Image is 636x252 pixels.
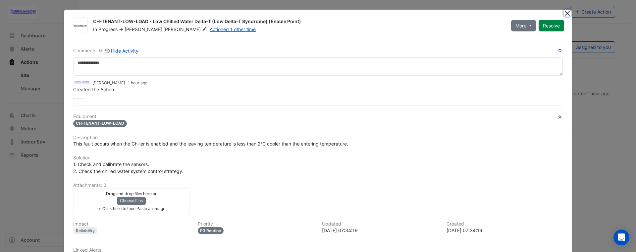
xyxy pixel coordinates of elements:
[92,80,147,86] small: [PERSON_NAME] -
[198,227,224,234] div: P3 Routine
[73,227,97,234] div: Reliability
[93,26,118,32] span: In Progress
[73,87,114,92] span: Created the Action
[73,114,563,119] h6: Equipment
[447,221,563,227] h6: Created
[128,80,147,85] span: 2025-09-19 07:34:19
[117,197,146,204] button: Choose files
[73,221,190,227] h6: Impact
[73,120,127,127] span: CH-TENANT-LOW-LOAD
[564,10,571,17] button: Close
[73,183,563,188] h6: Attachments: 0
[613,230,629,245] div: Open Intercom Messenger
[73,135,563,141] h6: Description
[73,141,348,147] span: This fault occurs when the Chiller is enabled and the leaving temperature is less than 2°C cooler...
[511,20,536,31] button: More
[198,221,314,227] h6: Priority
[125,26,162,32] span: [PERSON_NAME]
[73,161,184,174] span: 1. Check and calibrate the sensors. 2. Check the chilled water system control strategy.
[105,47,139,55] button: Hide Activity
[73,79,90,86] img: Control & Electric
[539,20,564,31] button: Resolve
[97,206,165,211] small: or Click here to then Paste an image
[322,227,439,234] div: [DATE] 07:34:19
[322,221,439,227] h6: Updated
[447,227,563,234] div: [DATE] 07:34:19
[163,26,208,33] span: [PERSON_NAME]
[93,18,503,26] div: CH-TENANT-LOW-LOAD - Low Chilled Water Delta-T (Low Delta-T Syndrome) (Enable Point)
[119,26,123,32] span: ->
[515,22,526,29] span: More
[210,26,256,32] a: Actioned 1 other time
[72,22,87,29] img: Control & Electric
[73,155,563,161] h6: Solution
[73,47,139,55] div: Comments: 0
[106,191,157,196] small: Drag and drop files here or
